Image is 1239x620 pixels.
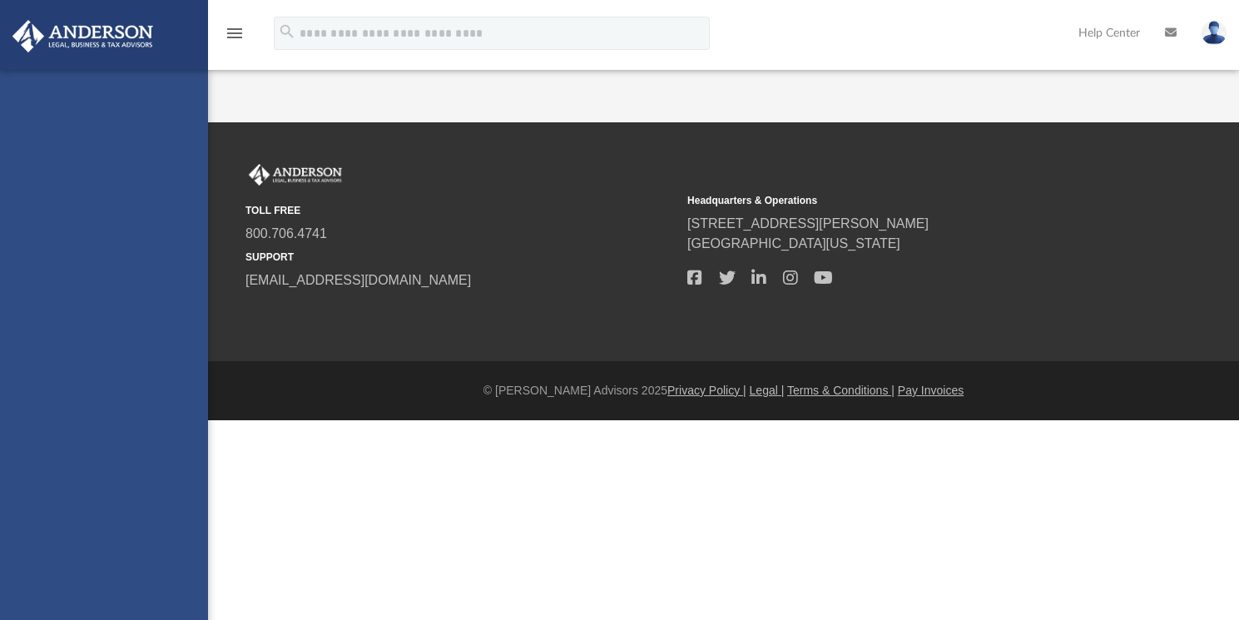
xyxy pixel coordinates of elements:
img: Anderson Advisors Platinum Portal [245,164,345,186]
img: User Pic [1202,21,1227,45]
div: © [PERSON_NAME] Advisors 2025 [208,382,1239,399]
i: search [278,22,296,41]
a: Pay Invoices [898,384,964,397]
a: [GEOGRAPHIC_DATA][US_STATE] [687,236,900,250]
a: menu [225,32,245,43]
a: 800.706.4741 [245,226,327,241]
small: Headquarters & Operations [687,193,1118,208]
a: Terms & Conditions | [787,384,895,397]
a: Legal | [750,384,785,397]
small: TOLL FREE [245,203,676,218]
a: Privacy Policy | [667,384,746,397]
a: [EMAIL_ADDRESS][DOMAIN_NAME] [245,273,471,287]
img: Anderson Advisors Platinum Portal [7,20,158,52]
a: [STREET_ADDRESS][PERSON_NAME] [687,216,929,231]
i: menu [225,23,245,43]
small: SUPPORT [245,250,676,265]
